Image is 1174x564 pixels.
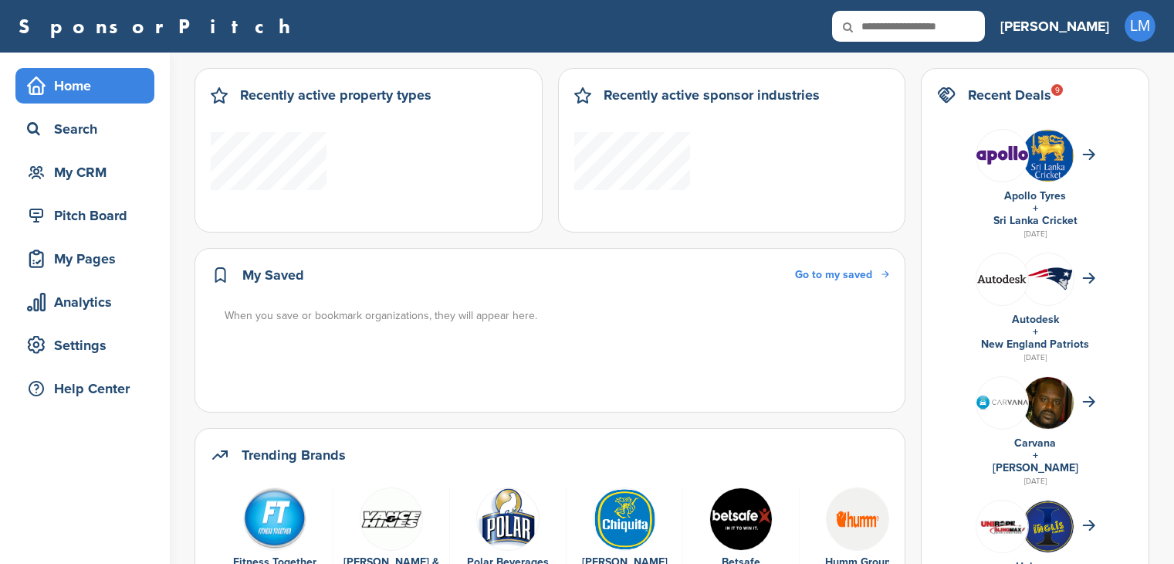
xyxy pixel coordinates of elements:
[1000,15,1109,37] h3: [PERSON_NAME]
[976,501,1028,552] img: 308633180 592082202703760 345377490651361792 n
[1022,377,1074,437] img: Shaquille o'neal in 2011 (cropped)
[1014,437,1056,450] a: Carvana
[937,227,1133,241] div: [DATE]
[1000,9,1109,43] a: [PERSON_NAME]
[23,115,154,143] div: Search
[604,84,820,106] h2: Recently active sponsor industries
[19,16,300,36] a: SponsorPitch
[993,461,1078,474] a: [PERSON_NAME]
[240,84,431,106] h2: Recently active property types
[458,488,558,549] a: Polarseltzer logo
[15,198,154,233] a: Pitch Board
[807,488,908,549] a: Humm
[981,338,1089,351] a: New England Patriots
[1004,189,1066,202] a: Apollo Tyres
[1022,501,1074,552] img: Iga3kywp 400x400
[1033,325,1038,338] a: +
[826,488,889,551] img: Humm
[593,488,656,551] img: Open uri20141112 50798 66lzy3
[360,488,423,551] img: Vh
[709,488,773,551] img: Screen shot 2020 11 10 at 11.03.07 am
[15,328,154,363] a: Settings
[1033,449,1038,462] a: +
[574,488,675,549] a: Open uri20141112 50798 66lzy3
[976,146,1028,165] img: Data
[23,158,154,186] div: My CRM
[993,214,1078,227] a: Sri Lanka Cricket
[15,68,154,104] a: Home
[225,307,891,324] div: When you save or bookmark organizations, they will appear here.
[23,375,154,403] div: Help Center
[23,72,154,100] div: Home
[1125,11,1155,42] span: LM
[23,245,154,273] div: My Pages
[1033,202,1038,215] a: +
[976,396,1028,409] img: Carvana logo
[795,267,889,284] a: Go to my saved
[23,331,154,359] div: Settings
[23,202,154,229] div: Pitch Board
[691,488,791,549] a: Screen shot 2020 11 10 at 11.03.07 am
[1022,130,1074,182] img: Open uri20141112 64162 1b628ae?1415808232
[1051,84,1063,96] div: 9
[937,351,1133,365] div: [DATE]
[1012,313,1059,326] a: Autodesk
[476,488,540,551] img: Polarseltzer logo
[242,264,304,286] h2: My Saved
[15,371,154,406] a: Help Center
[15,284,154,320] a: Analytics
[795,268,872,281] span: Go to my saved
[15,155,154,190] a: My CRM
[243,488,306,551] img: Open uri20141112 50798 gv7u74
[15,241,154,277] a: My Pages
[242,444,346,466] h2: Trending Brands
[225,488,325,549] a: Open uri20141112 50798 gv7u74
[1022,267,1074,290] img: Data?1415811651
[23,288,154,316] div: Analytics
[341,488,442,549] a: Vh
[976,274,1028,284] img: Data
[968,84,1051,106] h2: Recent Deals
[937,474,1133,488] div: [DATE]
[15,111,154,147] a: Search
